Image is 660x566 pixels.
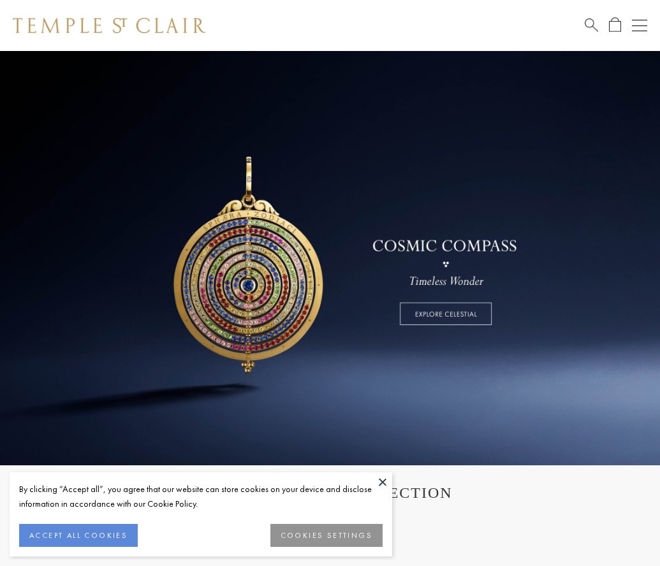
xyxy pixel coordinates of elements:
button: ACCEPT ALL COOKIES [19,524,138,547]
a: Open Shopping Bag [609,17,621,33]
button: COOKIES SETTINGS [270,524,383,547]
div: By clicking “Accept all”, you agree that our website can store cookies on your device and disclos... [19,482,383,511]
button: Open navigation [632,18,647,33]
img: Temple St. Clair [13,18,205,33]
a: Search [585,17,598,33]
